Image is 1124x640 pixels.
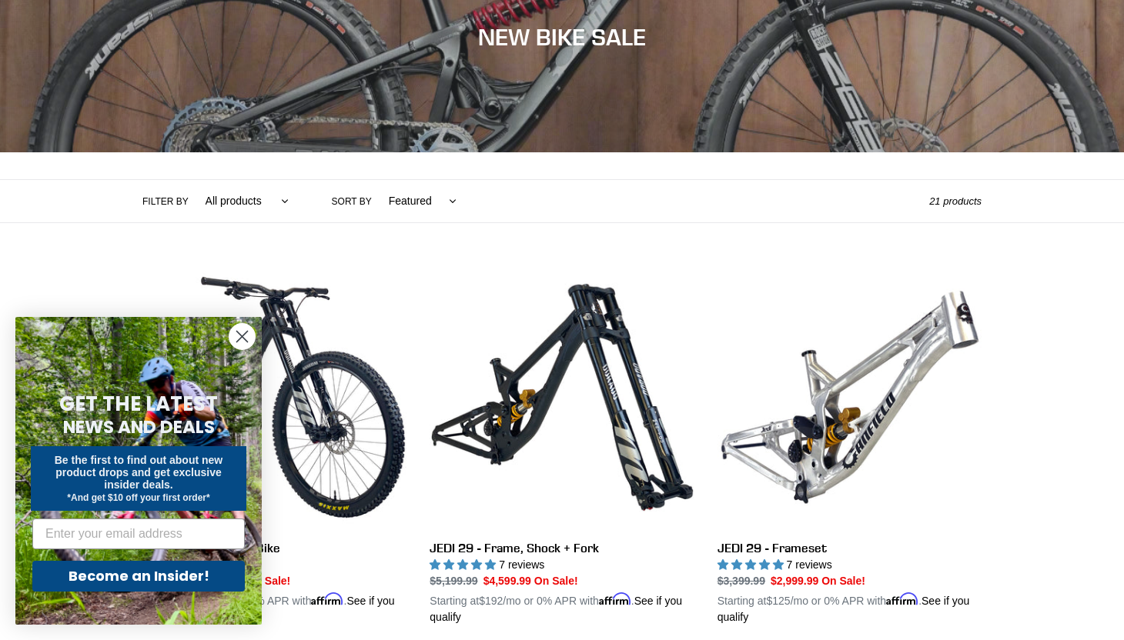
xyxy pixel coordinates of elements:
[229,323,256,350] button: Close dialog
[332,195,372,208] label: Sort by
[67,492,209,503] span: *And get $10 off your first order*
[32,518,245,549] input: Enter your email address
[32,561,245,592] button: Become an Insider!
[59,390,218,418] span: GET THE LATEST
[929,195,982,207] span: 21 products
[142,195,189,208] label: Filter by
[63,415,215,439] span: NEWS AND DEALS
[55,454,223,491] span: Be the first to find out about new product drops and get exclusive insider deals.
[478,23,646,51] span: NEW BIKE SALE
